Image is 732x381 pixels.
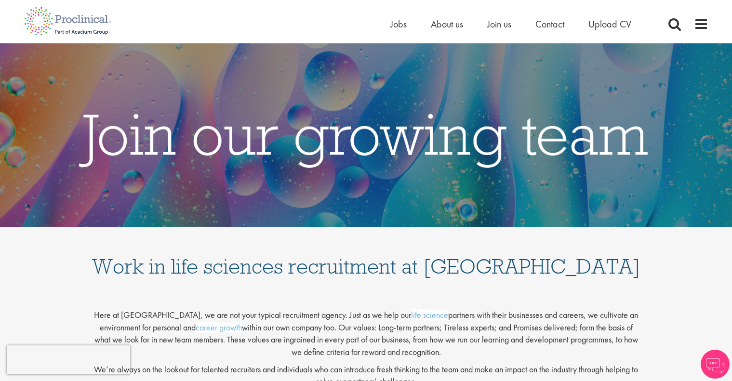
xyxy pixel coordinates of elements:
a: Join us [487,18,511,30]
iframe: reCAPTCHA [7,345,130,374]
img: Chatbot [701,350,730,379]
a: Jobs [390,18,407,30]
a: career growth [196,322,242,333]
a: Contact [535,18,564,30]
a: life science [411,309,448,320]
a: Upload CV [588,18,631,30]
h1: Work in life sciences recruitment at [GEOGRAPHIC_DATA] [92,236,641,277]
a: About us [431,18,463,30]
p: Here at [GEOGRAPHIC_DATA], we are not your typical recruitment agency. Just as we help our partne... [92,301,641,358]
